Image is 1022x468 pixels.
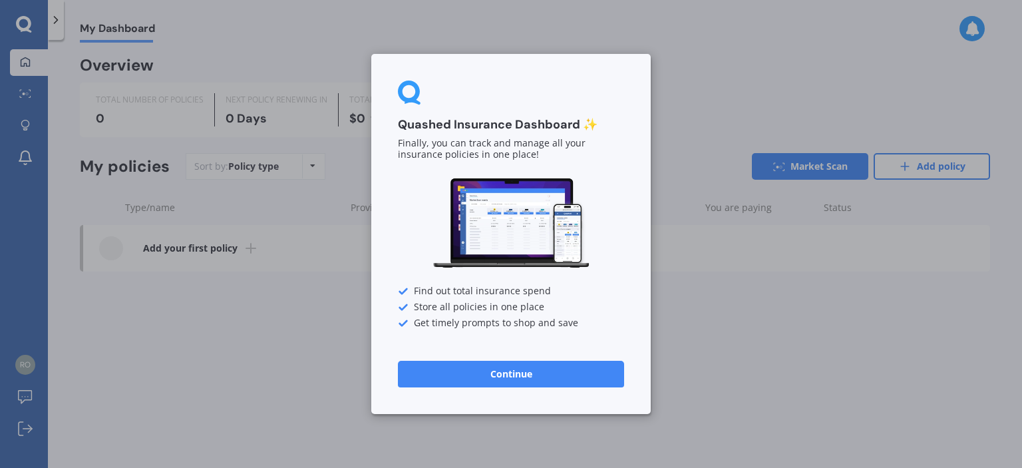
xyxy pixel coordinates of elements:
[398,117,624,132] h3: Quashed Insurance Dashboard ✨
[398,138,624,161] p: Finally, you can track and manage all your insurance policies in one place!
[398,318,624,329] div: Get timely prompts to shop and save
[398,302,624,313] div: Store all policies in one place
[398,361,624,387] button: Continue
[398,286,624,297] div: Find out total insurance spend
[431,176,591,270] img: Dashboard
